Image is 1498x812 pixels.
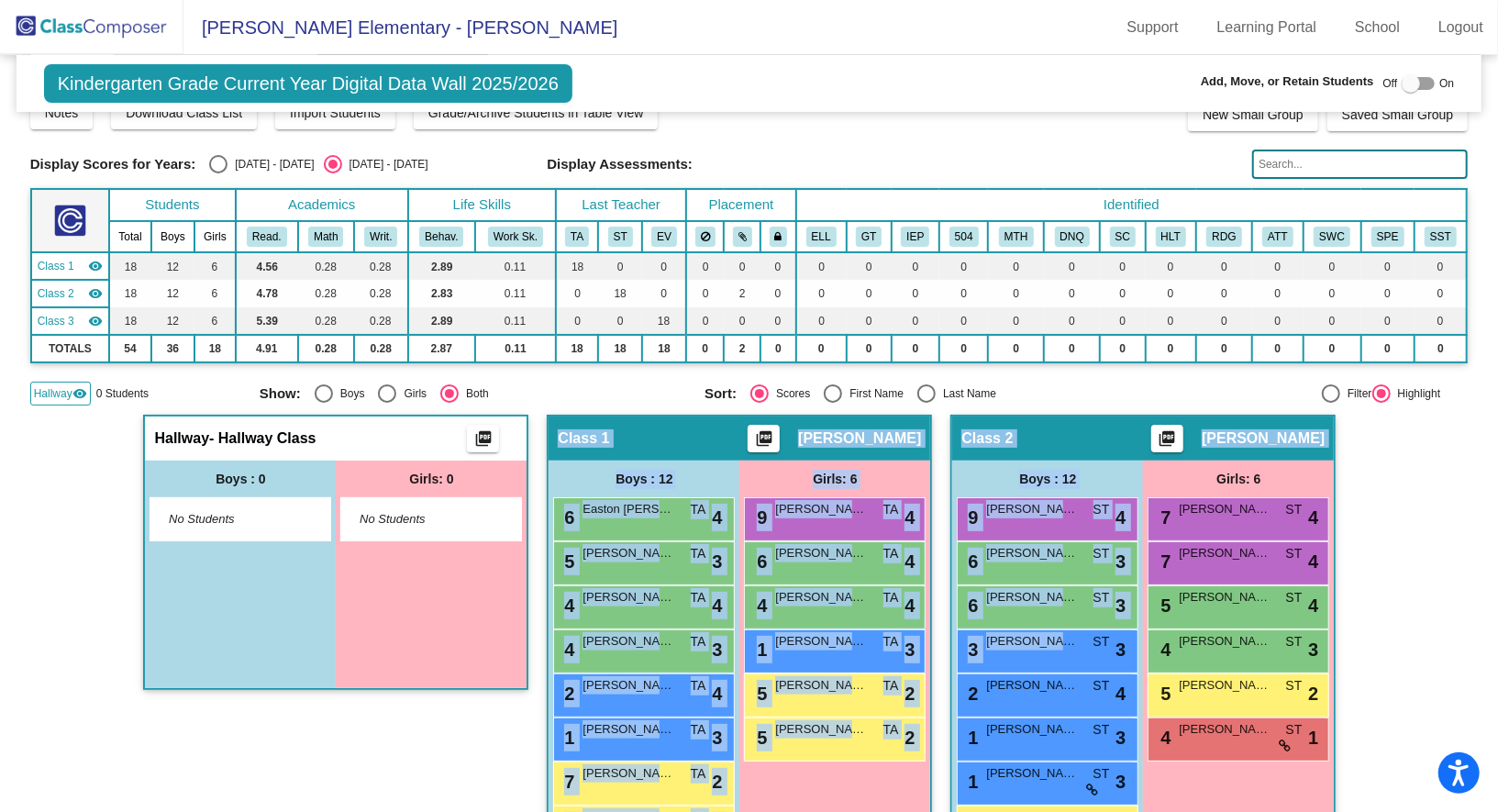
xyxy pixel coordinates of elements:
[1415,280,1468,307] td: 0
[1439,75,1454,92] span: On
[856,227,882,247] button: GT
[1361,221,1415,252] th: Speech and Language Intervention (No IEP)
[883,588,899,607] span: TA
[1179,500,1271,518] span: [PERSON_NAME]
[556,280,598,307] td: 0
[1262,227,1293,247] button: ATT
[354,335,408,362] td: 0.28
[151,280,194,307] td: 12
[560,551,574,572] span: 5
[556,252,598,280] td: 18
[988,280,1044,307] td: 0
[1100,280,1145,307] td: 0
[209,155,427,173] mat-radio-group: Select an option
[1115,504,1126,531] span: 4
[408,307,475,335] td: 2.89
[847,280,892,307] td: 0
[598,221,642,252] th: Sue Thomas
[963,640,978,660] span: 3
[1361,307,1415,335] td: 0
[1415,221,1468,252] th: SST Process was initiated or continued this year
[1424,13,1498,42] a: Logout
[739,461,930,497] div: Girls: 6
[360,510,474,528] span: No Students
[712,548,722,575] span: 3
[1100,221,1145,252] th: Self-Contained Autism
[1146,221,1196,252] th: Health Concerns
[556,189,686,221] th: Last Teacher
[475,335,556,362] td: 0.11
[414,96,659,129] button: Grade/Archive Students in Table View
[1100,335,1145,362] td: 0
[753,429,775,455] mat-icon: picture_as_pdf
[1308,548,1318,575] span: 4
[565,227,589,247] button: TA
[44,64,572,103] span: Kindergarten Grade Current Year Digital Data Wall 2025/2026
[126,106,242,120] span: Download Class List
[712,504,722,531] span: 4
[760,335,796,362] td: 0
[1100,307,1145,335] td: 0
[38,313,74,329] span: Class 3
[901,227,929,247] button: IEP
[31,335,109,362] td: TOTALS
[408,252,475,280] td: 2.89
[549,461,739,497] div: Boys : 12
[30,96,94,129] button: Notes
[724,252,760,280] td: 0
[847,307,892,335] td: 0
[691,500,706,519] span: TA
[236,252,298,280] td: 4.56
[260,384,691,403] mat-radio-group: Select an option
[598,307,642,335] td: 0
[354,280,408,307] td: 0.28
[1308,504,1318,531] span: 4
[236,189,408,221] th: Academics
[109,280,151,307] td: 18
[988,307,1044,335] td: 0
[608,227,633,247] button: ST
[88,286,103,301] mat-icon: visibility
[760,252,796,280] td: 0
[1286,588,1303,607] span: ST
[952,461,1143,497] div: Boys : 12
[1286,544,1303,563] span: ST
[1093,500,1110,519] span: ST
[109,335,151,362] td: 54
[109,252,151,280] td: 18
[904,592,915,619] span: 4
[560,507,574,528] span: 6
[988,252,1044,280] td: 0
[558,429,609,448] span: Class 1
[583,632,674,651] span: [PERSON_NAME]
[686,307,724,335] td: 0
[396,385,427,402] div: Girls
[1308,592,1318,619] span: 4
[904,504,915,531] span: 4
[1179,588,1271,606] span: [PERSON_NAME]
[642,307,686,335] td: 18
[691,632,706,651] span: TA
[1093,632,1110,651] span: ST
[724,307,760,335] td: 0
[769,385,810,402] div: Scores
[1201,72,1374,91] span: Add, Move, or Retain Students
[1146,335,1196,362] td: 0
[227,156,314,172] div: [DATE] - [DATE]
[1342,107,1453,122] span: Saved Small Group
[1156,551,1171,572] span: 7
[583,500,674,518] span: Easton [PERSON_NAME]
[1415,252,1468,280] td: 0
[847,252,892,280] td: 0
[939,335,988,362] td: 0
[109,189,236,221] th: Students
[236,280,298,307] td: 4.78
[904,548,915,575] span: 4
[1196,221,1252,252] th: Tier 2B Reading
[752,595,767,616] span: 4
[1304,221,1361,252] th: Social Worker or Counselor Small Groups
[986,632,1078,651] span: [PERSON_NAME]
[1252,280,1303,307] td: 0
[796,335,847,362] td: 0
[1044,335,1100,362] td: 0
